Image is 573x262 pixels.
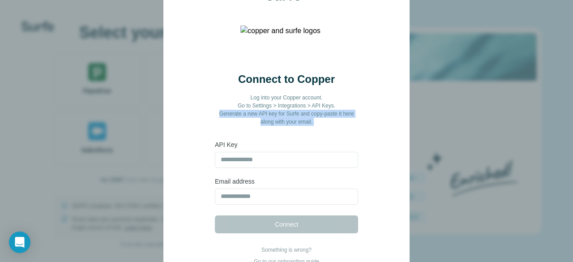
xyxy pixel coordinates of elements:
p: Something is wrong? [254,246,319,254]
label: Email address [215,177,358,186]
img: copper and surfe logos [240,26,333,61]
label: API Key [215,140,358,149]
h2: Connect to Copper [238,72,335,86]
p: Log into your Copper account. Go to Settings > Integrations > API Keys. Generate a new API key fo... [215,94,358,126]
div: Open Intercom Messenger [9,232,30,253]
